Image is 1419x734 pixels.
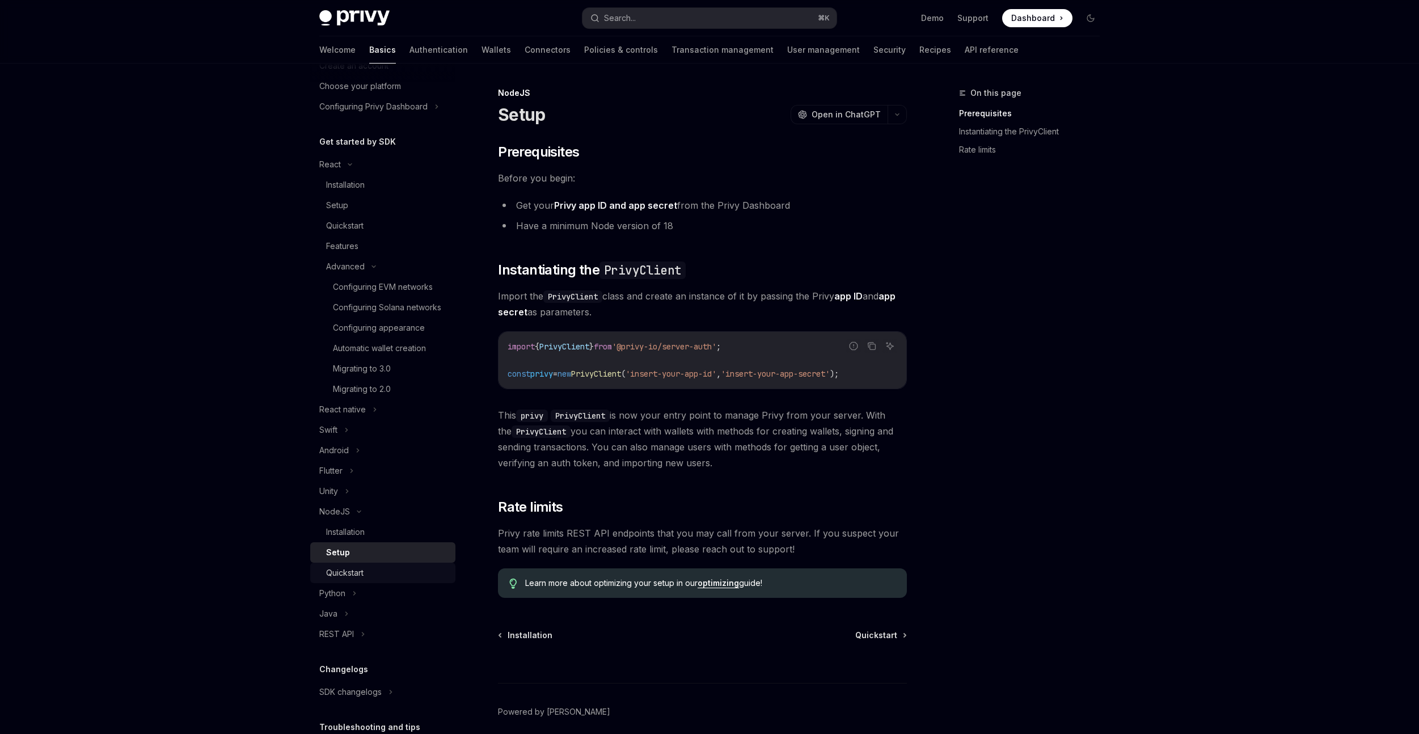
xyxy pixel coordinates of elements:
[554,200,677,212] a: Privy app ID and app secret
[716,369,721,379] span: ,
[498,218,907,234] li: Have a minimum Node version of 18
[326,566,364,580] div: Quickstart
[498,498,563,516] span: Rate limits
[310,522,455,542] a: Installation
[508,630,552,641] span: Installation
[319,627,354,641] div: REST API
[959,123,1109,141] a: Instantiating the PrivyClient
[310,297,455,318] a: Configuring Solana networks
[333,341,426,355] div: Automatic wallet creation
[698,578,739,588] a: optimizing
[333,280,433,294] div: Configuring EVM networks
[584,36,658,64] a: Policies & controls
[310,358,455,379] a: Migrating to 3.0
[333,362,391,376] div: Migrating to 3.0
[599,261,686,279] code: PrivyClient
[333,382,391,396] div: Migrating to 2.0
[530,369,553,379] span: privy
[539,341,589,352] span: PrivyClient
[498,407,907,471] span: This is now your entry point to manage Privy from your server. With the you can interact with wal...
[621,369,626,379] span: (
[498,706,610,718] a: Powered by [PERSON_NAME]
[626,369,716,379] span: 'insert-your-app-id'
[571,369,621,379] span: PrivyClient
[516,410,548,422] code: privy
[787,36,860,64] a: User management
[319,484,338,498] div: Unity
[508,369,530,379] span: const
[326,260,365,273] div: Advanced
[326,199,348,212] div: Setup
[319,10,390,26] img: dark logo
[604,11,636,25] div: Search...
[959,141,1109,159] a: Rate limits
[319,403,366,416] div: React native
[310,338,455,358] a: Automatic wallet creation
[498,143,579,161] span: Prerequisites
[959,104,1109,123] a: Prerequisites
[919,36,951,64] a: Recipes
[509,579,517,589] svg: Tip
[319,423,337,437] div: Swift
[310,236,455,256] a: Features
[310,563,455,583] a: Quickstart
[834,290,863,302] strong: app ID
[310,277,455,297] a: Configuring EVM networks
[319,135,396,149] h5: Get started by SDK
[525,36,571,64] a: Connectors
[333,321,425,335] div: Configuring appearance
[594,341,612,352] span: from
[864,339,879,353] button: Copy the contents from the code block
[716,341,721,352] span: ;
[721,369,830,379] span: 'insert-your-app-secret'
[310,175,455,195] a: Installation
[582,8,837,28] button: Search...⌘K
[970,86,1021,100] span: On this page
[1082,9,1100,27] button: Toggle dark mode
[319,607,337,621] div: Java
[882,339,897,353] button: Ask AI
[319,464,343,478] div: Flutter
[535,341,539,352] span: {
[553,369,558,379] span: =
[326,239,358,253] div: Features
[855,630,906,641] a: Quickstart
[921,12,944,24] a: Demo
[319,444,349,457] div: Android
[319,158,341,171] div: React
[498,170,907,186] span: Before you begin:
[543,290,602,303] code: PrivyClient
[310,76,455,96] a: Choose your platform
[846,339,861,353] button: Report incorrect code
[326,546,350,559] div: Setup
[482,36,511,64] a: Wallets
[830,369,839,379] span: );
[873,36,906,64] a: Security
[310,195,455,216] a: Setup
[319,36,356,64] a: Welcome
[525,577,896,589] span: Learn more about optimizing your setup in our guide!
[589,341,594,352] span: }
[1002,9,1072,27] a: Dashboard
[1011,12,1055,24] span: Dashboard
[498,261,686,279] span: Instantiating the
[310,216,455,236] a: Quickstart
[319,505,350,518] div: NodeJS
[326,525,365,539] div: Installation
[818,14,830,23] span: ⌘ K
[498,525,907,557] span: Privy rate limits REST API endpoints that you may call from your server. If you suspect your team...
[326,219,364,233] div: Quickstart
[498,104,545,125] h1: Setup
[319,79,401,93] div: Choose your platform
[965,36,1019,64] a: API reference
[498,87,907,99] div: NodeJS
[812,109,881,120] span: Open in ChatGPT
[498,197,907,213] li: Get your from the Privy Dashboard
[319,720,420,734] h5: Troubleshooting and tips
[672,36,774,64] a: Transaction management
[333,301,441,314] div: Configuring Solana networks
[791,105,888,124] button: Open in ChatGPT
[326,178,365,192] div: Installation
[319,663,368,676] h5: Changelogs
[498,288,907,320] span: Import the class and create an instance of it by passing the Privy and as parameters.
